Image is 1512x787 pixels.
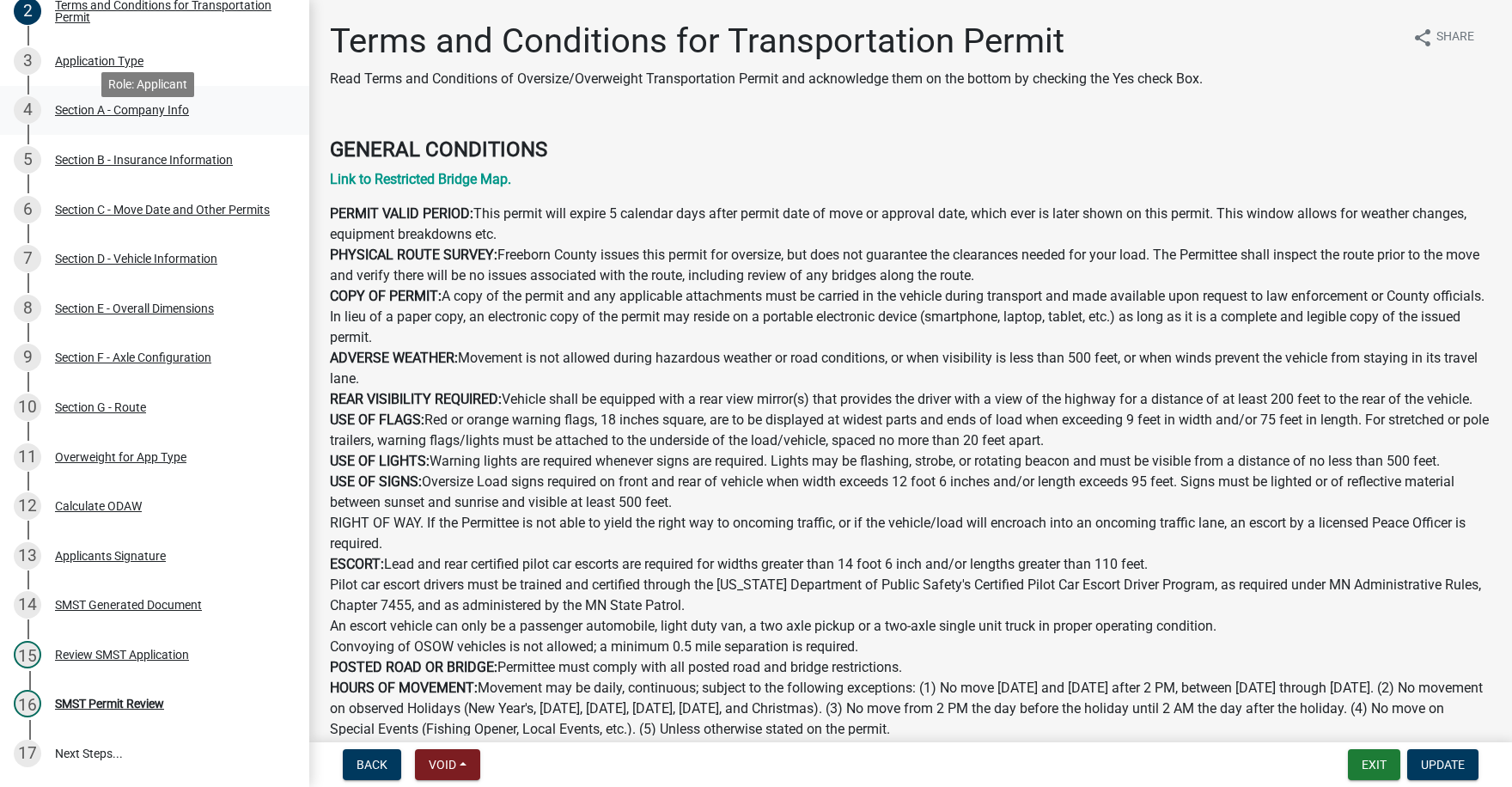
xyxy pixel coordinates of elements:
div: Calculate ODAW [55,500,142,512]
div: Section D - Vehicle Information [55,253,217,265]
div: 9 [14,344,41,371]
div: Section B - Insurance Information [55,154,233,166]
div: 10 [14,393,41,421]
i: share [1412,27,1433,48]
div: SMST Generated Document [55,599,202,611]
div: 15 [14,641,41,668]
div: 17 [14,740,41,767]
div: Section C - Move Date and Other Permits [55,204,270,216]
div: 13 [14,542,41,570]
div: Application Type [55,55,143,67]
strong: USE OF SIGNS: [330,473,422,490]
button: Void [415,749,480,780]
div: Review SMST Application [55,649,189,661]
div: 7 [14,245,41,272]
strong: ADVERSE WEATHER: [330,350,458,366]
span: Void [429,758,456,772]
strong: USE OF FLAGS: [330,412,424,428]
div: Section A - Company Info [55,104,189,116]
div: 5 [14,146,41,174]
div: 11 [14,443,41,471]
strong: PHYSICAL ROUTE SURVEY: [330,247,497,263]
div: Section F - Axle Configuration [55,351,211,363]
span: Back [357,758,387,772]
strong: USE OF LIGHTS: [330,453,430,469]
strong: REAR VISIBILITY REQUIRED: [330,391,502,407]
strong: PERMIT VALID PERIOD: [330,205,473,222]
div: 3 [14,47,41,75]
strong: ESCORT: [330,556,384,572]
div: 16 [14,690,41,717]
button: Update [1407,749,1478,780]
div: 6 [14,196,41,223]
a: Link to Restricted Bridge Map. [330,171,511,187]
div: Section E - Overall Dimensions [55,302,214,314]
div: 8 [14,295,41,322]
div: 12 [14,492,41,520]
button: Exit [1348,749,1400,780]
div: SMST Permit Review [55,698,164,710]
span: Share [1436,27,1474,48]
strong: POSTED ROAD OR BRIDGE: [330,659,497,675]
div: Overweight for App Type [55,451,186,463]
p: Read Terms and Conditions of Oversize/Overweight Transportation Permit and acknowledge them on th... [330,69,1203,89]
span: Update [1421,758,1465,772]
button: shareShare [1399,21,1488,54]
div: Applicants Signature [55,550,166,562]
strong: GENERAL CONDITIONS [330,137,547,162]
div: Section G - Route [55,401,146,413]
strong: HOURS OF MOVEMENT: [330,680,478,696]
div: Role: Applicant [101,72,194,97]
h1: Terms and Conditions for Transportation Permit [330,21,1203,62]
button: Back [343,749,401,780]
div: 14 [14,591,41,619]
strong: COPY OF PERMIT: [330,288,442,304]
div: 4 [14,96,41,124]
